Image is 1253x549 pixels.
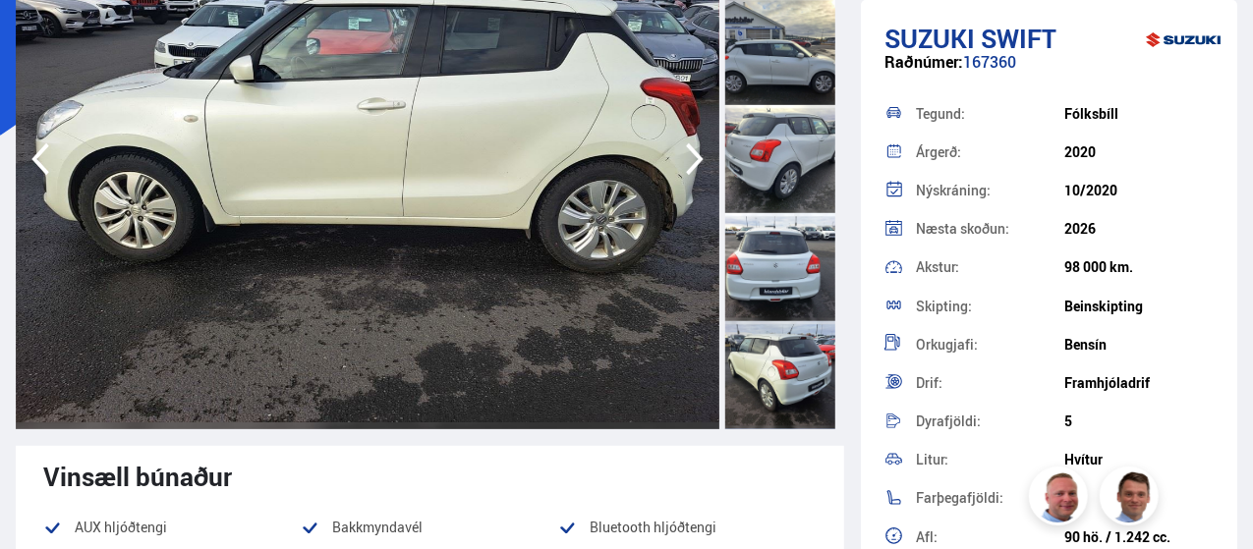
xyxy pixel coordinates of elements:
[916,107,1065,121] div: Tegund:
[1144,10,1223,71] img: brand logo
[1064,144,1214,160] div: 2020
[916,300,1065,313] div: Skipting:
[1064,299,1214,314] div: Beinskipting
[1064,183,1214,198] div: 10/2020
[884,51,963,73] span: Raðnúmer:
[916,184,1065,197] div: Nýskráning:
[916,338,1065,352] div: Orkugjafi:
[916,414,1065,428] div: Dyrafjöldi:
[1064,221,1214,237] div: 2026
[916,260,1065,274] div: Akstur:
[981,21,1056,56] span: Swift
[884,53,1214,91] div: 167360
[916,491,1065,505] div: Farþegafjöldi:
[43,462,817,491] div: Vinsæll búnaður
[1103,469,1162,528] img: FbJEzSuNWCJXmdc-.webp
[1064,529,1214,545] div: 90 hö. / 1.242 cc.
[301,516,558,539] li: Bakkmyndavél
[1064,259,1214,275] div: 98 000 km.
[1064,337,1214,353] div: Bensín
[1064,106,1214,122] div: Fólksbíll
[916,530,1065,544] div: Afl:
[916,376,1065,390] div: Drif:
[558,516,816,539] li: Bluetooth hljóðtengi
[16,8,75,67] button: Opna LiveChat spjallviðmót
[916,145,1065,159] div: Árgerð:
[884,21,975,56] span: Suzuki
[1032,469,1091,528] img: siFngHWaQ9KaOqBr.png
[1064,452,1214,467] div: Hvítur
[1064,413,1214,429] div: 5
[1064,375,1214,391] div: Framhjóladrif
[43,516,301,539] li: AUX hljóðtengi
[916,222,1065,236] div: Næsta skoðun:
[916,453,1065,467] div: Litur:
